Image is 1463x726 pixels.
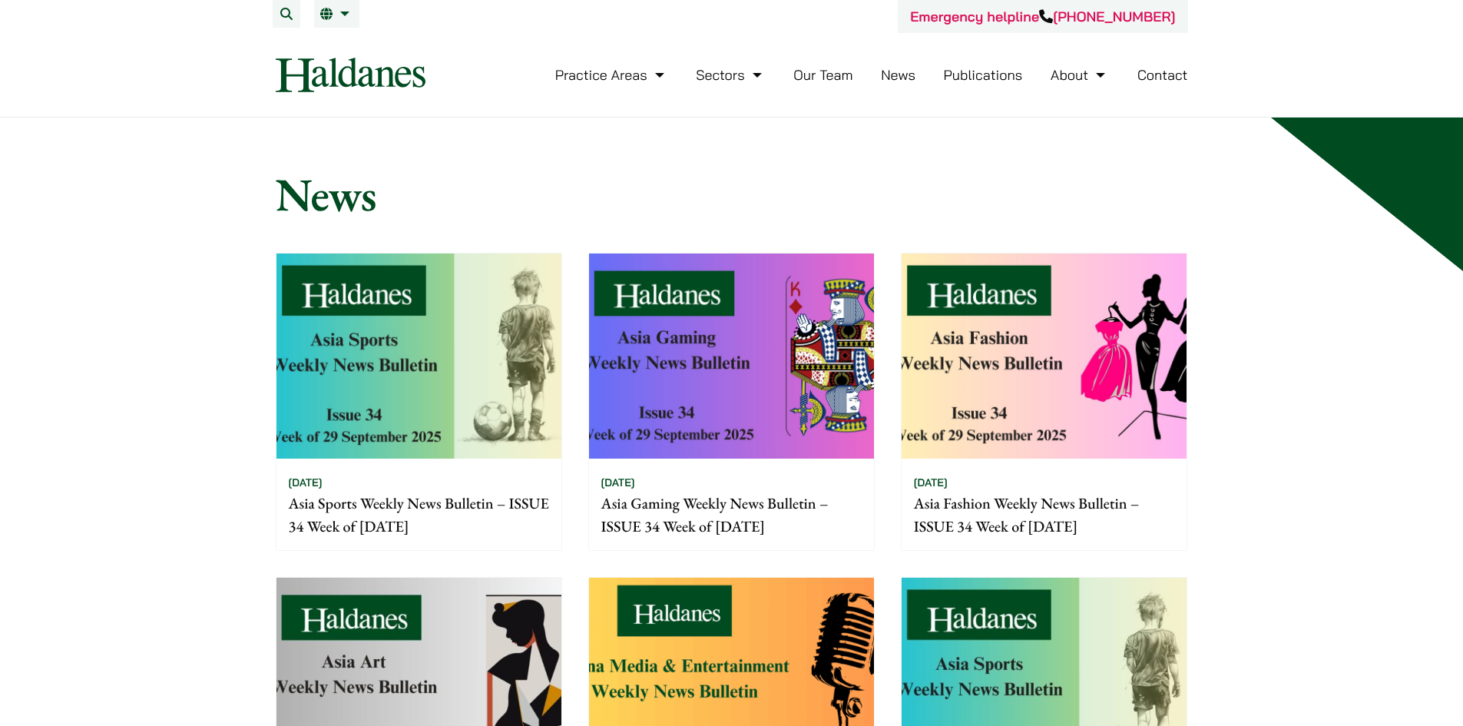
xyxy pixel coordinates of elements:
p: Asia Fashion Weekly News Bulletin – ISSUE 34 Week of [DATE] [914,492,1174,538]
p: Asia Sports Weekly News Bulletin – ISSUE 34 Week of [DATE] [289,492,549,538]
time: [DATE] [289,476,323,489]
a: [DATE] Asia Sports Weekly News Bulletin – ISSUE 34 Week of [DATE] [276,253,562,551]
a: About [1051,66,1109,84]
a: Sectors [696,66,765,84]
a: Contact [1137,66,1188,84]
time: [DATE] [914,476,948,489]
a: Publications [944,66,1023,84]
a: EN [320,8,353,20]
a: Our Team [793,66,852,84]
p: Asia Gaming Weekly News Bulletin – ISSUE 34 Week of [DATE] [601,492,862,538]
time: [DATE] [601,476,635,489]
a: Emergency helpline[PHONE_NUMBER] [910,8,1175,25]
a: Practice Areas [555,66,668,84]
img: Logo of Haldanes [276,58,425,92]
a: [DATE] Asia Gaming Weekly News Bulletin – ISSUE 34 Week of [DATE] [588,253,875,551]
a: News [881,66,915,84]
a: [DATE] Asia Fashion Weekly News Bulletin – ISSUE 34 Week of [DATE] [901,253,1187,551]
h1: News [276,167,1188,222]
